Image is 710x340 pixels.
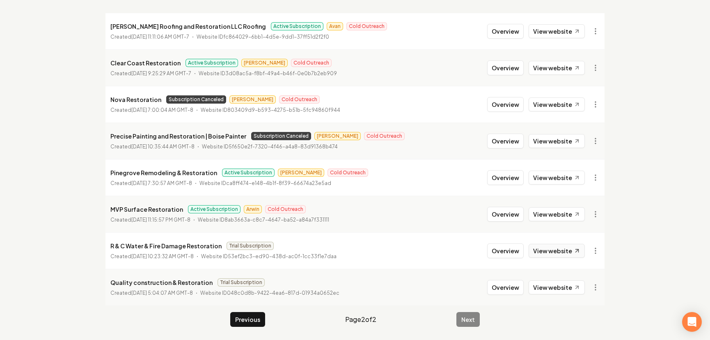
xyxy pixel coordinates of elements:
p: Website ID 803409d9-b593-4275-b51b-5fc94860f944 [201,106,340,114]
p: Website ID ca8ff474-e148-4b1f-8f39-66674a23e5ad [199,179,331,187]
p: Created [110,289,193,297]
a: View website [529,171,585,185]
p: MVP Surface Restoration [110,204,183,214]
button: Overview [487,97,524,112]
span: [PERSON_NAME] [314,132,361,140]
time: [DATE] 7:00:04 AM GMT-8 [131,107,193,113]
a: View website [529,280,585,294]
span: Cold Outreach [346,22,387,30]
button: Previous [230,312,265,327]
a: View website [529,24,585,38]
p: Nova Restoration [110,95,161,104]
span: [PERSON_NAME] [229,95,276,104]
p: Created [110,216,190,224]
span: Page 2 of 2 [345,315,376,324]
span: Active Subscription [271,22,323,30]
time: [DATE] 10:23:32 AM GMT-8 [131,253,194,259]
span: Cold Outreach [265,205,306,213]
button: Overview [487,207,524,222]
p: Pinegrove Remodeling & Restoration [110,168,217,178]
span: Trial Subscription [218,278,265,287]
p: Website ID 3d08ac5a-f8bf-49a4-b46f-0e0b7b2eb909 [199,69,337,78]
a: View website [529,207,585,221]
a: View website [529,97,585,111]
p: Created [110,69,191,78]
time: [DATE] 10:35:44 AM GMT-8 [131,143,195,150]
p: Clear Coast Restoration [110,58,181,68]
span: Cold Outreach [328,169,368,177]
button: Overview [487,134,524,148]
p: Created [110,33,189,41]
div: Open Intercom Messenger [682,312,702,332]
span: Subscription Canceled [166,95,226,104]
span: Arwin [244,205,262,213]
p: Website ID 5f650e2f-7320-4f46-a4a8-83d91368b474 [202,143,338,151]
p: Created [110,179,192,187]
p: Created [110,252,194,261]
span: [PERSON_NAME] [241,59,288,67]
span: Subscription Canceled [251,132,311,140]
span: Active Subscription [222,169,275,177]
span: Active Subscription [186,59,238,67]
p: Website ID 53ef2bc3-ed90-438d-ac0f-1cc33f1e7daa [201,252,337,261]
button: Overview [487,24,524,39]
p: Precise Painting and Restoration | Boise Painter [110,131,246,141]
time: [DATE] 9:25:29 AM GMT-7 [131,70,191,76]
p: R & C Water & Fire Damage Restoration [110,241,222,251]
time: [DATE] 11:15:57 PM GMT-8 [131,217,190,223]
span: Avan [327,22,343,30]
span: Cold Outreach [291,59,332,67]
p: Website ID fc864029-6bb1-4d5e-9dd1-37ff51d2f2f0 [197,33,329,41]
p: Created [110,106,193,114]
time: [DATE] 7:30:57 AM GMT-8 [131,180,192,186]
time: [DATE] 5:04:07 AM GMT-8 [131,290,193,296]
p: Website ID 8ab3663a-c8c7-4647-ba52-a84a7f331111 [198,216,329,224]
span: Active Subscription [188,205,240,213]
button: Overview [487,280,524,295]
a: View website [529,244,585,258]
p: Created [110,143,195,151]
span: [PERSON_NAME] [278,169,324,177]
button: Overview [487,170,524,185]
a: View website [529,134,585,148]
a: View website [529,61,585,75]
span: Trial Subscription [227,242,274,250]
p: Quality construction & Restoration [110,278,213,287]
span: Cold Outreach [364,132,405,140]
time: [DATE] 11:11:06 AM GMT-7 [131,34,189,40]
button: Overview [487,243,524,258]
button: Overview [487,60,524,75]
p: Website ID 048c0d8b-9422-4ea6-817d-01934a0652ec [200,289,339,297]
span: Cold Outreach [279,95,320,104]
p: [PERSON_NAME] Roofing and Restoration LLC Roofing [110,21,266,31]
